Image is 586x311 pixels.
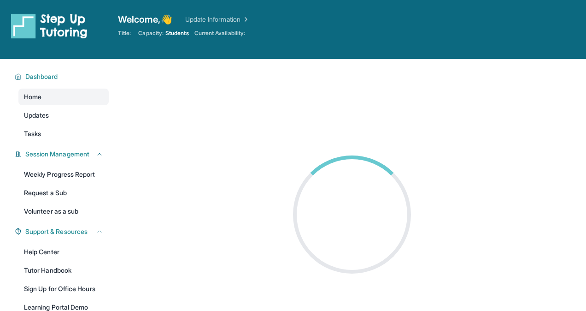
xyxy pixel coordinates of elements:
a: Home [18,89,109,105]
a: Request a Sub [18,185,109,201]
span: Updates [24,111,49,120]
img: Chevron Right [240,15,250,24]
span: Students [165,30,189,37]
a: Weekly Progress Report [18,166,109,183]
span: Session Management [25,150,89,159]
a: Updates [18,107,109,124]
a: Update Information [185,15,250,24]
a: Tasks [18,126,109,142]
span: Support & Resources [25,227,88,236]
span: Title: [118,30,131,37]
a: Volunteer as a sub [18,203,109,220]
button: Dashboard [22,72,103,81]
span: Tasks [24,129,41,138]
span: Capacity: [138,30,164,37]
span: Home [24,92,41,102]
span: Welcome, 👋 [118,13,172,26]
a: Help Center [18,244,109,260]
a: Sign Up for Office Hours [18,281,109,297]
button: Session Management [22,150,103,159]
span: Current Availability: [194,30,245,37]
img: logo [11,13,88,39]
button: Support & Resources [22,227,103,236]
span: Dashboard [25,72,58,81]
a: Tutor Handbook [18,262,109,279]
